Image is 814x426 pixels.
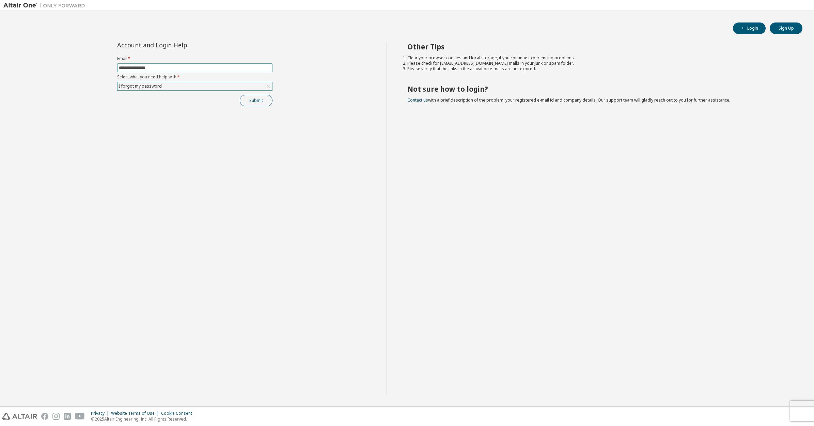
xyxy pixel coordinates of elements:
img: youtube.svg [75,413,85,420]
label: Select what you need help with [117,74,272,80]
div: Website Terms of Use [111,411,161,416]
span: with a brief description of the problem, your registered e-mail id and company details. Our suppo... [407,97,730,103]
button: Login [733,22,766,34]
div: I forgot my password [118,82,272,90]
h2: Not sure how to login? [407,85,790,93]
img: instagram.svg [52,413,60,420]
div: Privacy [91,411,111,416]
img: altair_logo.svg [2,413,37,420]
p: © 2025 Altair Engineering, Inc. All Rights Reserved. [91,416,196,422]
li: Please verify that the links in the activation e-mails are not expired. [407,66,790,72]
button: Sign Up [770,22,802,34]
li: Please check for [EMAIL_ADDRESS][DOMAIN_NAME] mails in your junk or spam folder. [407,61,790,66]
img: Altair One [3,2,89,9]
div: I forgot my password [118,82,163,90]
button: Submit [240,95,272,106]
img: facebook.svg [41,413,48,420]
label: Email [117,56,272,61]
a: Contact us [407,97,428,103]
div: Account and Login Help [117,42,241,48]
img: linkedin.svg [64,413,71,420]
li: Clear your browser cookies and local storage, if you continue experiencing problems. [407,55,790,61]
div: Cookie Consent [161,411,196,416]
h2: Other Tips [407,42,790,51]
